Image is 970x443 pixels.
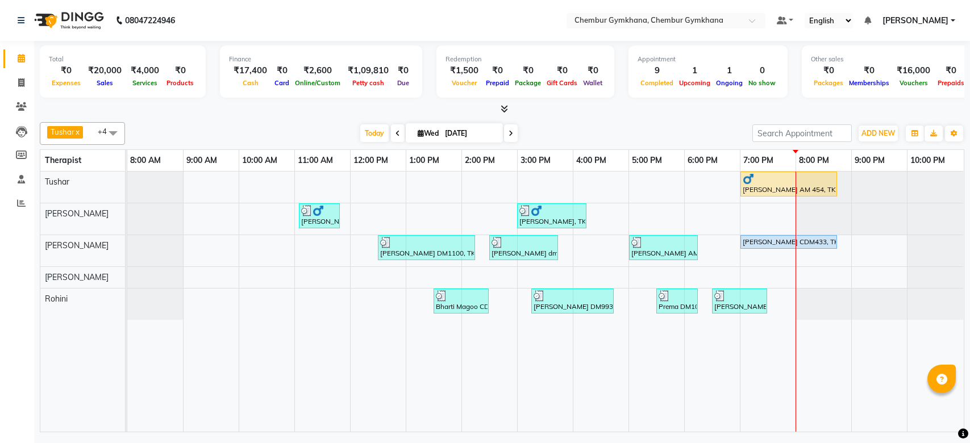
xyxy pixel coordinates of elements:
[272,79,292,87] span: Card
[51,127,74,136] span: Tushar
[490,237,557,258] div: [PERSON_NAME] dm 271, TK06, 02:30 PM-03:45 PM, Full body 60 mins(Aromatherapy/Swedish/Deep Tissue)
[239,152,280,169] a: 10:00 AM
[746,79,779,87] span: No show
[752,124,852,142] input: Search Appointment
[360,124,389,142] span: Today
[882,15,948,27] span: [PERSON_NAME]
[45,208,109,219] span: [PERSON_NAME]
[544,79,580,87] span: Gift Cards
[184,152,220,169] a: 9:00 AM
[442,125,498,142] input: 2025-09-03
[713,290,766,312] div: [PERSON_NAME] LM1102, TK11, 06:30 PM-07:30 PM, Pedicure
[349,79,387,87] span: Petty cash
[94,79,116,87] span: Sales
[292,64,343,77] div: ₹2,600
[295,152,336,169] a: 11:00 AM
[406,152,442,169] a: 1:00 PM
[483,64,512,77] div: ₹0
[84,64,126,77] div: ₹20,000
[935,79,967,87] span: Prepaids
[379,237,474,258] div: [PERSON_NAME] DM1100, TK05, 12:30 PM-02:15 PM, Full Body 90 mins (Aromatherapy/Swedish/Deep Tissue)
[446,55,605,64] div: Redemption
[846,79,892,87] span: Memberships
[393,64,413,77] div: ₹0
[629,152,665,169] a: 5:00 PM
[512,64,544,77] div: ₹0
[859,126,898,141] button: ADD NEW
[49,64,84,77] div: ₹0
[897,79,931,87] span: Vouchers
[638,64,676,77] div: 9
[580,79,605,87] span: Wallet
[811,79,846,87] span: Packages
[164,79,197,87] span: Products
[796,152,832,169] a: 8:00 PM
[49,79,84,87] span: Expenses
[240,79,261,87] span: Cash
[449,79,480,87] span: Voucher
[922,398,959,432] iframe: chat widget
[343,64,393,77] div: ₹1,09,810
[435,290,488,312] div: Bharti Magoo CD426, TK02, 01:30 PM-02:30 PM, Pedicure
[45,272,109,282] span: [PERSON_NAME]
[446,64,483,77] div: ₹1,500
[127,152,164,169] a: 8:00 AM
[49,55,197,64] div: Total
[861,129,895,137] span: ADD NEW
[512,79,544,87] span: Package
[29,5,107,36] img: logo
[740,152,776,169] a: 7:00 PM
[272,64,292,77] div: ₹0
[713,64,746,77] div: 1
[462,152,498,169] a: 2:00 PM
[394,79,412,87] span: Due
[74,127,80,136] a: x
[811,64,846,77] div: ₹0
[580,64,605,77] div: ₹0
[846,64,892,77] div: ₹0
[746,64,779,77] div: 0
[164,64,197,77] div: ₹0
[630,237,697,258] div: [PERSON_NAME] AM761, TK08, 05:00 PM-06:15 PM, Full body 60 mins(Aromatherapy/Swedish/Deep Tissue)
[685,152,721,169] a: 6:00 PM
[483,79,512,87] span: Prepaid
[125,5,175,36] b: 08047224946
[638,55,779,64] div: Appointment
[45,294,68,304] span: Rohini
[415,129,442,137] span: Wed
[544,64,580,77] div: ₹0
[45,155,81,165] span: Therapist
[518,205,585,227] div: [PERSON_NAME], TK12, 03:00 PM-04:15 PM, Full body 60 mins(Aromatherapy/Swedish/Deep Tissue)
[573,152,609,169] a: 4:00 PM
[130,79,160,87] span: Services
[45,240,109,250] span: [PERSON_NAME]
[532,290,613,312] div: [PERSON_NAME] DM993, TK13, 03:15 PM-04:45 PM, Head Neck & Shoulder Massage (30 mins),Foot Reflexo...
[742,237,836,247] div: [PERSON_NAME] CDM433, TK15, 07:00 PM-08:45 PM, Full Body 90 mins (Aromatherapy/Swedish/Deep Tissue)
[518,152,553,169] a: 3:00 PM
[229,55,413,64] div: Finance
[351,152,391,169] a: 12:00 PM
[892,64,935,77] div: ₹16,000
[852,152,888,169] a: 9:00 PM
[713,79,746,87] span: Ongoing
[98,127,115,136] span: +4
[676,64,713,77] div: 1
[657,290,697,312] div: Prema DM1044, TK07, 05:30 PM-06:15 PM, Foot Reflexology (30 mins)
[935,64,967,77] div: ₹0
[638,79,676,87] span: Completed
[45,177,69,187] span: Tushar
[229,64,272,77] div: ₹17,400
[907,152,948,169] a: 10:00 PM
[292,79,343,87] span: Online/Custom
[676,79,713,87] span: Upcoming
[300,205,339,227] div: [PERSON_NAME] DM1417, TK10, 11:05 AM-11:50 AM, Foot Reflexology (30 mins)
[126,64,164,77] div: ₹4,000
[742,173,836,195] div: [PERSON_NAME] AM 454, TK04, 07:00 PM-08:45 PM, Full Body 90 mins (Aromatherapy/Swedish/Deep Tissue)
